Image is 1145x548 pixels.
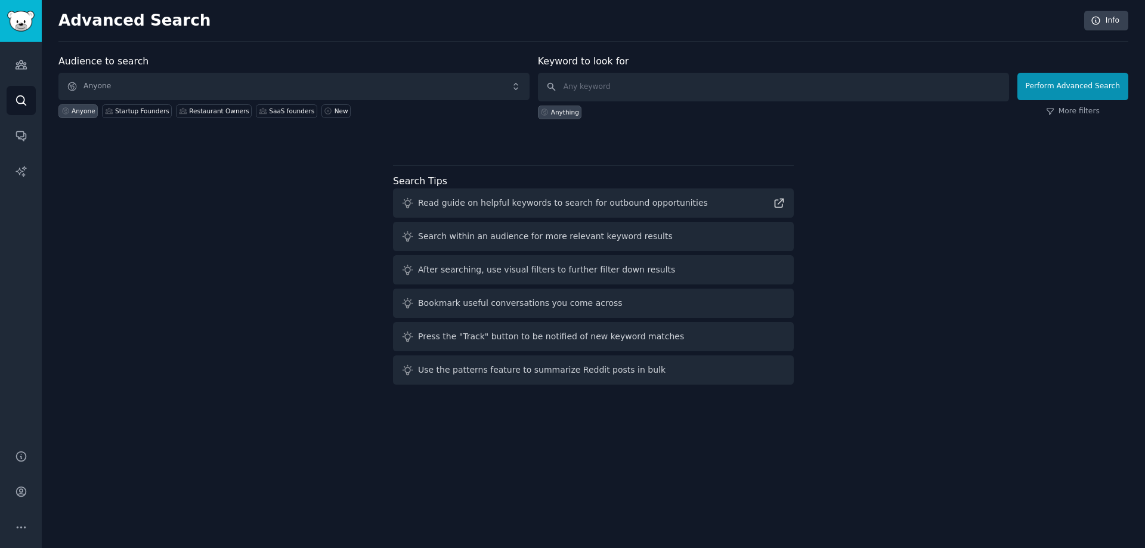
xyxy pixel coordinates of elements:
div: Bookmark useful conversations you come across [418,297,623,309]
label: Audience to search [58,55,148,67]
input: Any keyword [538,73,1009,101]
div: After searching, use visual filters to further filter down results [418,264,675,276]
label: Search Tips [393,175,447,187]
div: Anyone [72,107,95,115]
div: Search within an audience for more relevant keyword results [418,230,673,243]
div: Restaurant Owners [189,107,249,115]
a: Info [1084,11,1128,31]
button: Perform Advanced Search [1017,73,1128,100]
div: Startup Founders [115,107,169,115]
a: More filters [1046,106,1100,117]
div: Read guide on helpful keywords to search for outbound opportunities [418,197,708,209]
button: Anyone [58,73,530,100]
div: Anything [551,108,579,116]
div: SaaS founders [269,107,314,115]
div: Use the patterns feature to summarize Reddit posts in bulk [418,364,666,376]
a: New [321,104,351,118]
img: GummySearch logo [7,11,35,32]
label: Keyword to look for [538,55,629,67]
h2: Advanced Search [58,11,1078,30]
div: New [335,107,348,115]
div: Press the "Track" button to be notified of new keyword matches [418,330,684,343]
